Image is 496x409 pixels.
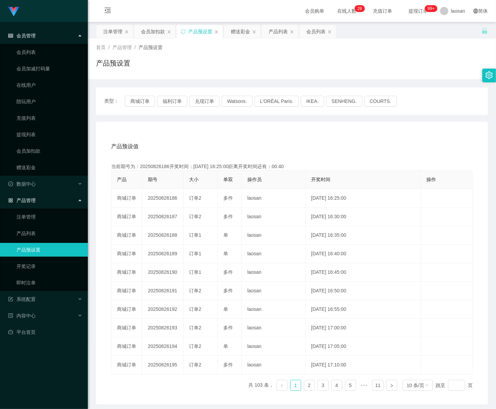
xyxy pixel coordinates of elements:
td: laosan [242,226,306,245]
button: 兑现订单 [189,96,220,107]
td: laosan [242,300,306,319]
td: laosan [242,189,306,208]
td: [DATE] 16:25:00 [306,189,421,208]
li: 向后 5 页 [359,380,370,391]
td: 商城订单 [111,337,142,356]
li: 1 [290,380,301,391]
span: 订单2 [189,362,201,367]
span: 提现订单 [405,9,431,13]
td: [DATE] 16:35:00 [306,226,421,245]
div: 注单管理 [103,25,122,38]
a: 会员加减打码量 [16,62,82,75]
td: 20250826191 [142,282,184,300]
span: 单双 [223,177,233,182]
span: / [134,45,136,50]
span: 订单1 [189,269,201,275]
span: 产品 [117,177,127,182]
span: 充值订单 [369,9,395,13]
a: 图标: dashboard平台首页 [8,325,82,339]
i: 图标: unlock [482,28,488,34]
td: [DATE] 16:55:00 [306,300,421,319]
td: 20250826195 [142,356,184,374]
td: 20250826189 [142,245,184,263]
sup: 28 [355,5,365,12]
div: 产品预设置 [188,25,212,38]
span: 期号 [148,177,157,182]
span: 多件 [223,214,233,219]
a: 11 [373,380,383,390]
td: [DATE] 17:00:00 [306,319,421,337]
a: 即时注单 [16,276,82,290]
td: [DATE] 16:50:00 [306,282,421,300]
span: ••• [359,380,370,391]
td: [DATE] 16:45:00 [306,263,421,282]
span: 单 [223,232,228,238]
a: 5 [345,380,356,390]
span: 多件 [223,269,233,275]
i: 图标: close [328,30,332,34]
i: 图标: global [473,9,478,13]
td: [DATE] 16:30:00 [306,208,421,226]
span: 单 [223,343,228,349]
span: 产品管理 [8,198,36,203]
td: 20250826186 [142,189,184,208]
a: 赠送彩金 [16,161,82,174]
i: 图标: check-circle-o [8,182,13,186]
td: 20250826188 [142,226,184,245]
span: 内容中心 [8,313,36,318]
div: 10 条/页 [407,380,424,390]
a: 提现列表 [16,128,82,141]
li: 下一页 [386,380,397,391]
div: 产品列表 [269,25,288,38]
i: 图标: close [252,30,256,34]
td: 商城订单 [111,282,142,300]
i: 图标: table [8,33,13,38]
button: IKEA. [301,96,324,107]
button: COURTS. [364,96,397,107]
i: 图标: close [214,30,219,34]
span: 订单1 [189,251,201,256]
span: 多件 [223,362,233,367]
button: 福利订单 [157,96,187,107]
td: 20250826193 [142,319,184,337]
td: 商城订单 [111,356,142,374]
span: 系统配置 [8,296,36,302]
span: 在线人数 [334,9,360,13]
td: laosan [242,208,306,226]
span: 订单2 [189,325,201,330]
i: 图标: appstore-o [8,198,13,203]
span: 订单2 [189,306,201,312]
li: 4 [331,380,342,391]
span: 大小 [189,177,199,182]
span: 开奖时间 [311,177,330,182]
span: 多件 [223,325,233,330]
span: 订单1 [189,232,201,238]
button: SENHENG. [326,96,362,107]
p: 2 [357,5,360,12]
i: 图标: left [280,384,284,388]
div: 会员加扣款 [141,25,165,38]
span: 产品管理 [113,45,132,50]
i: 图标: profile [8,313,13,318]
h1: 产品预设置 [96,58,130,68]
i: 图标: right [390,384,394,388]
p: 8 [360,5,362,12]
span: 数据中心 [8,181,36,187]
a: 充值列表 [16,111,82,125]
td: 20250826190 [142,263,184,282]
li: 11 [373,380,383,391]
button: Watsons. [222,96,252,107]
a: 会员列表 [16,45,82,59]
div: 赠送彩金 [231,25,250,38]
li: 3 [318,380,329,391]
i: 图标: form [8,297,13,302]
td: 商城订单 [111,189,142,208]
div: 会员列表 [306,25,326,38]
a: 4 [332,380,342,390]
td: 商城订单 [111,300,142,319]
i: 图标: menu-fold [96,0,119,22]
td: [DATE] 17:10:00 [306,356,421,374]
td: laosan [242,337,306,356]
span: / [108,45,110,50]
i: 图标: down [425,383,429,388]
